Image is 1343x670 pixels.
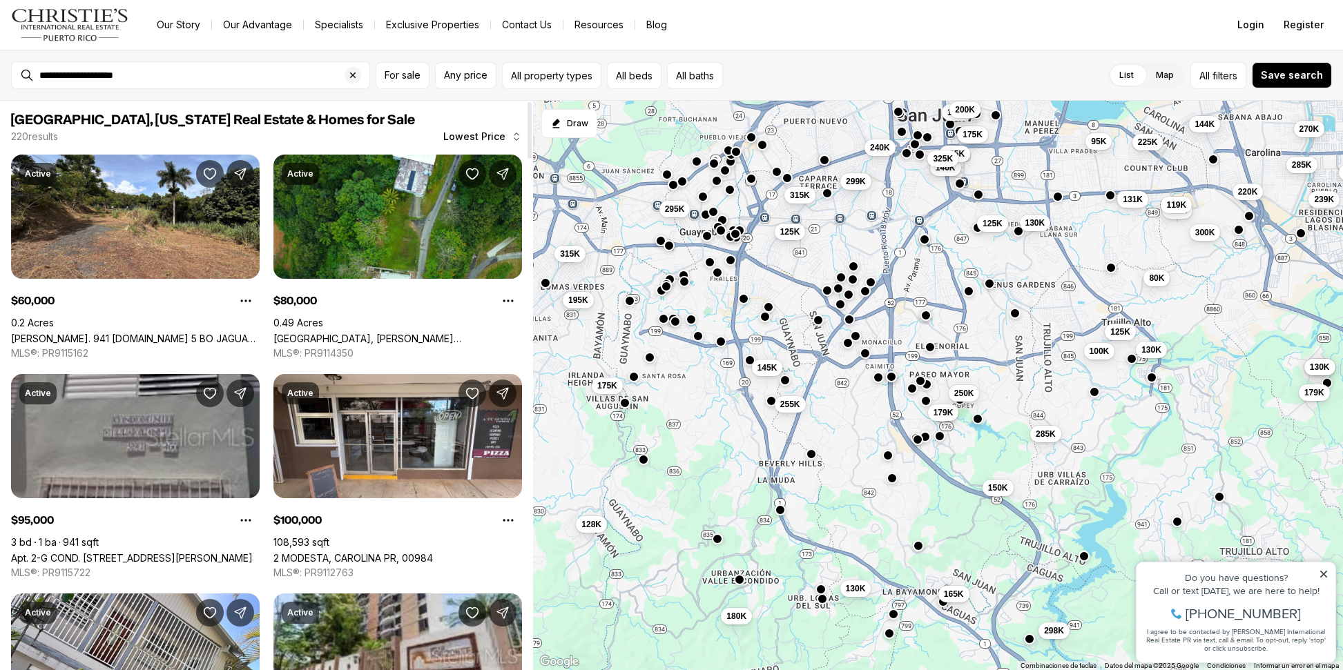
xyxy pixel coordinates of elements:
button: Allfilters [1190,62,1246,89]
button: Property options [494,506,522,534]
button: Save Property: 844 CARRAIZO [196,599,224,627]
button: 179K [927,404,958,421]
span: 175K [597,380,617,391]
span: Any price [444,70,487,81]
label: Map [1145,63,1185,88]
span: 325K [933,153,953,164]
button: Register [1275,11,1332,39]
span: 180K [726,611,746,622]
button: 175K [592,377,623,394]
img: logo [11,8,129,41]
span: 119K [1166,199,1186,210]
span: 285K [1036,428,1056,440]
button: Clear search input [345,62,369,88]
span: 250K [954,388,974,399]
a: Resources [563,15,635,35]
a: Specialists [304,15,374,35]
span: 130K [845,583,865,594]
button: 131K [1117,191,1148,208]
button: 175K [957,126,988,143]
button: For sale [376,62,429,89]
button: 95K [1085,133,1112,150]
button: 315K [554,246,586,262]
button: All beds [607,62,661,89]
button: 295K [659,201,690,217]
span: 145K [757,362,777,373]
span: Datos del mapa ©2025 Google [1105,662,1199,669]
button: 298K [1038,622,1070,639]
span: 300K [1195,227,1215,238]
button: 225K [939,146,970,162]
button: All property types [502,62,601,89]
button: 100K [1161,202,1192,219]
button: Save search [1252,62,1332,88]
button: Share Property [489,599,516,627]
button: 130K [942,104,973,121]
button: 165K [938,586,969,602]
a: Our Story [146,15,211,35]
span: Save search [1261,70,1323,81]
button: 130K [840,580,871,597]
button: Any price [435,62,496,89]
p: Active [287,388,313,399]
p: Active [25,168,51,179]
span: For sale [385,70,421,81]
span: 130K [1025,217,1045,228]
a: Our Advantage [212,15,303,35]
span: I agree to be contacted by [PERSON_NAME] International Real Estate PR via text, call & email. To ... [17,85,197,111]
button: 195K [562,292,593,308]
span: 195K [568,295,588,306]
button: All baths [667,62,723,89]
button: Save Property: 2 MODESTA [458,380,486,407]
span: All [1199,68,1210,83]
span: filters [1212,68,1237,83]
span: 100K [1089,346,1109,357]
span: 239K [1314,194,1334,205]
button: Share Property [226,160,254,188]
button: 325K [927,150,958,167]
span: 131K [1123,194,1143,205]
button: Login [1229,11,1273,39]
p: 220 results [11,131,58,142]
button: Share Property [489,380,516,407]
button: 130K [1019,215,1050,231]
p: Active [25,388,51,399]
span: 298K [1044,625,1064,636]
button: 80K [1143,270,1170,286]
button: Property options [494,287,522,315]
button: 285K [1030,426,1061,442]
span: 315K [790,190,810,201]
button: Property options [232,506,260,534]
button: Save Property: Carr. 941 Km.Hm 5 BO JAGUAS [196,160,224,188]
button: 240K [864,139,896,156]
span: 255K [780,399,800,410]
span: 225K [945,148,965,159]
button: 299K [840,173,871,190]
button: 179K [1298,384,1329,401]
span: 295K [664,204,684,215]
button: Contact Us [491,15,563,35]
button: Share Property [226,380,254,407]
p: Active [25,607,51,618]
span: 130K [947,107,967,118]
button: Save Property: Calle Modesto COND. BELLO HORIZONTE #1607 [458,599,486,627]
span: [PHONE_NUMBER] [57,65,172,79]
button: 125K [774,224,805,240]
a: Blog [635,15,678,35]
span: 95K [1091,136,1106,147]
a: Exclusive Properties [375,15,490,35]
button: 250K [948,385,979,402]
button: 285K [1286,157,1317,173]
button: Share Property [226,599,254,627]
p: Active [287,607,313,618]
a: Apt. 2-G COND. VILLA OLIMPICA #2G, SAN JUAN PR, 00924 [11,552,253,564]
button: 315K [784,187,815,204]
span: Lowest Price [443,131,505,142]
button: 220K [1232,184,1263,200]
button: 144K [1189,116,1220,132]
a: 2 MODESTA, CAROLINA PR, 00984 [273,552,433,564]
p: Active [287,168,313,179]
button: 239K [1308,191,1340,208]
span: 125K [983,218,1003,229]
